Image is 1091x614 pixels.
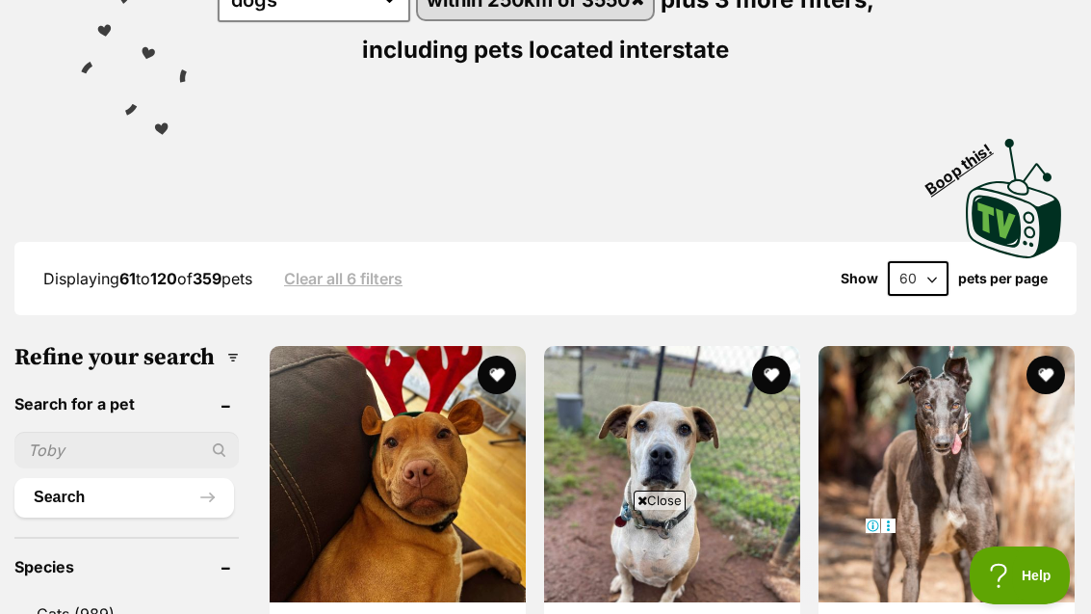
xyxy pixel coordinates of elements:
[958,271,1048,286] label: pets per page
[119,269,136,288] strong: 61
[193,269,221,288] strong: 359
[270,346,526,602] img: Cc - Staffordshire Bull Terrier Dog
[14,478,234,517] button: Search
[966,139,1062,258] img: PetRescue TV logo
[195,518,896,604] iframe: Advertisement
[544,346,800,602] img: Milly - Australian Cattle Dog x Mastiff Dog
[1026,356,1065,394] button: favourite
[922,128,1011,198] span: Boop this!
[14,558,239,575] header: Species
[752,356,791,394] button: favourite
[818,346,1075,602] img: Winnie - Greyhound Dog
[43,269,252,288] span: Displaying to of pets
[150,269,177,288] strong: 120
[362,36,729,64] span: including pets located interstate
[14,395,239,413] header: Search for a pet
[284,270,403,287] a: Clear all 6 filters
[966,121,1062,262] a: Boop this!
[841,271,878,286] span: Show
[478,356,516,394] button: favourite
[14,432,239,468] input: Toby
[634,491,686,510] span: Close
[970,547,1072,604] iframe: Help Scout Beacon - Open
[14,344,239,371] h3: Refine your search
